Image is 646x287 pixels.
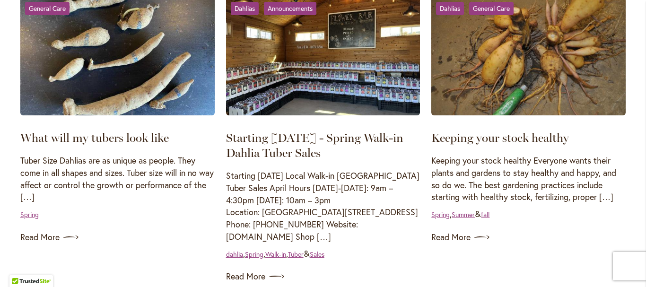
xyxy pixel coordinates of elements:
div: & [436,2,518,15]
a: Spring [20,210,39,219]
a: Keeping your stock healthy [431,130,569,145]
a: Announcements [264,2,316,15]
img: arrow icon [474,230,489,245]
a: Tuber [288,250,304,259]
a: fall [481,210,489,219]
a: Read More [20,230,215,245]
div: & [231,2,321,15]
a: General Care [469,2,514,15]
a: General Care [25,2,70,15]
p: Tuber Size Dahlias are as unique as people. They come in all shapes and sizes. Tuber size will in... [20,155,215,203]
p: Starting [DATE] Local Walk-in [GEOGRAPHIC_DATA] Tuber Sales April Hours [DATE]-[DATE]: 9am – 4:30... [226,170,420,243]
a: Starting [DATE] - Spring Walk-in Dahlia Tuber Sales [226,130,403,160]
a: dahlia [226,250,243,259]
iframe: Launch Accessibility Center [7,253,34,280]
a: What will my tubers look like [20,130,169,145]
a: Spring [431,210,450,219]
p: Keeping your stock healthy Everyone wants their plants and gardens to stay healthy and happy, and... [431,155,626,203]
a: Read More [431,230,626,245]
img: arrow icon [269,269,284,284]
div: , & [431,208,489,220]
div: , , , & [226,248,324,260]
a: Spring [245,250,263,259]
img: arrow icon [63,230,79,245]
a: Walk-in [265,250,286,259]
a: Summer [452,210,475,219]
a: Read More [226,269,420,284]
a: Dahlias [231,2,259,15]
a: Sales [310,250,324,259]
a: Dahlias [436,2,464,15]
